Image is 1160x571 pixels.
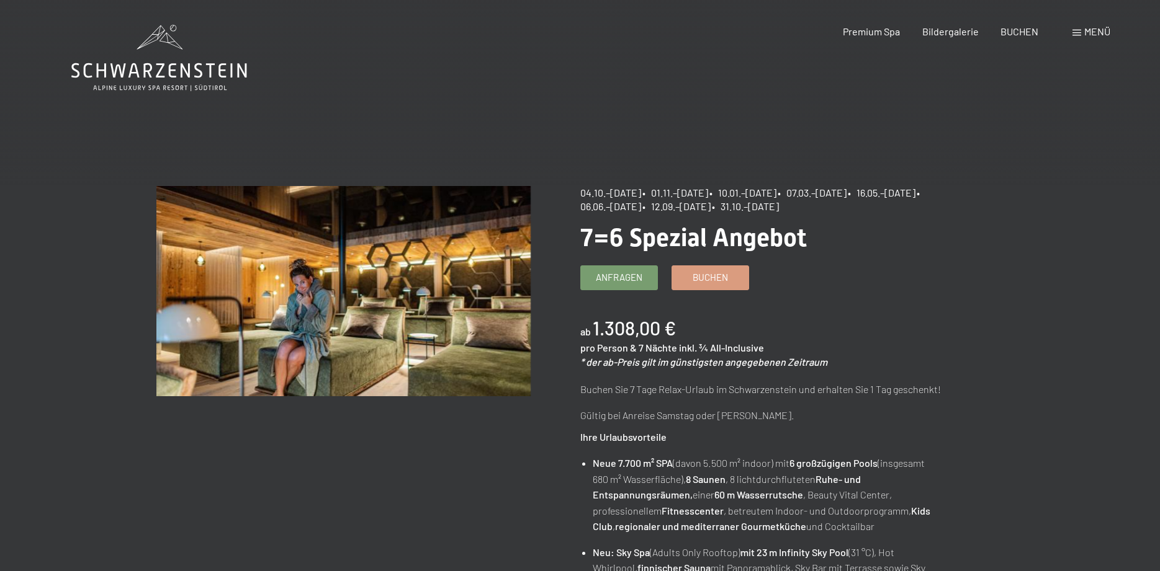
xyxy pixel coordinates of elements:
[714,489,803,500] strong: 60 m Wasserrutsche
[848,187,915,198] span: • 16.05.–[DATE]
[679,342,764,353] span: inkl. ¾ All-Inclusive
[593,317,676,339] b: 1.308,00 €
[778,187,847,198] span: • 07.03.–[DATE]
[712,200,779,212] span: • 31.10.–[DATE]
[693,271,728,284] span: Buchen
[581,266,657,290] a: Anfragen
[580,381,955,397] p: Buchen Sie 7 Tage Relax-Urlaub im Schwarzenstein und erhalten Sie 1 Tag geschenkt!
[580,342,637,353] span: pro Person &
[596,271,642,284] span: Anfragen
[672,266,749,290] a: Buchen
[580,431,667,443] strong: Ihre Urlaubsvorteile
[709,187,776,198] span: • 10.01.–[DATE]
[922,25,979,37] a: Bildergalerie
[789,457,878,469] strong: 6 großzügigen Pools
[580,223,807,252] span: 7=6 Spezial Angebot
[1084,25,1110,37] span: Menü
[615,520,806,532] strong: regionaler und mediterraner Gourmetküche
[740,546,848,558] strong: mit 23 m Infinity Sky Pool
[642,187,708,198] span: • 01.11.–[DATE]
[639,342,677,353] span: 7 Nächte
[156,186,531,396] img: 7=6 Spezial Angebot
[580,187,641,198] span: 04.10.–[DATE]
[593,455,954,534] li: (davon 5.500 m² indoor) mit (insgesamt 680 m² Wasserfläche), , 8 lichtdurchfluteten einer , Beaut...
[580,356,827,368] em: * der ab-Preis gilt im günstigsten angegebenen Zeitraum
[1000,25,1038,37] a: BUCHEN
[580,325,591,337] span: ab
[593,457,673,469] strong: Neue 7.700 m² SPA
[580,407,955,423] p: Gültig bei Anreise Samstag oder [PERSON_NAME].
[593,546,650,558] strong: Neu: Sky Spa
[686,473,726,485] strong: 8 Saunen
[843,25,900,37] a: Premium Spa
[642,200,711,212] span: • 12.09.–[DATE]
[662,505,724,516] strong: Fitnesscenter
